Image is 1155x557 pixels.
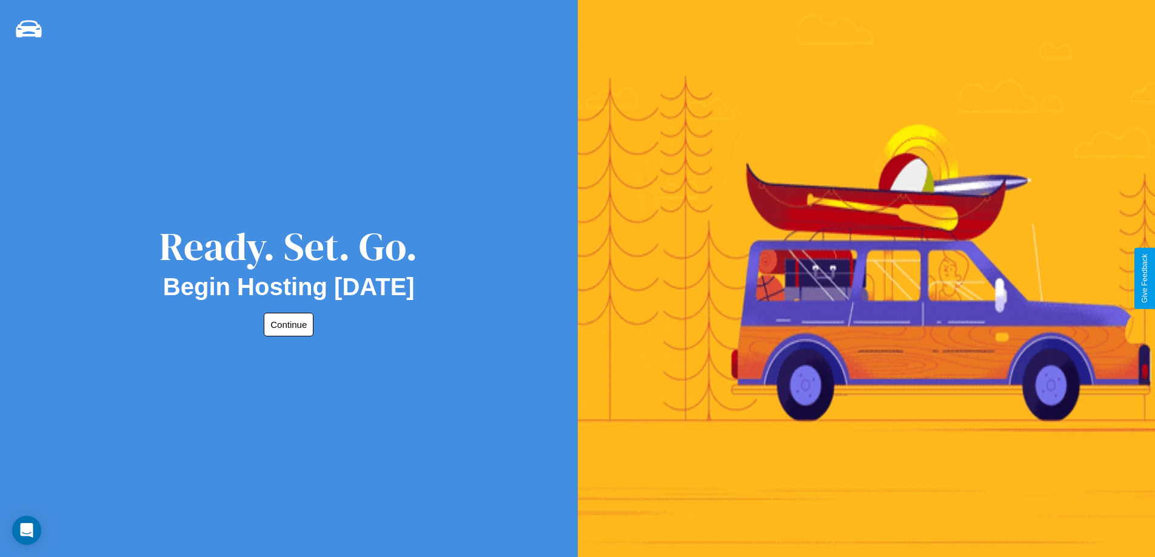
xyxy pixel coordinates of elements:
div: Open Intercom Messenger [12,516,41,545]
h2: Begin Hosting [DATE] [163,273,415,301]
div: Give Feedback [1140,254,1149,303]
button: Continue [264,313,313,336]
div: Ready. Set. Go. [159,219,418,273]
